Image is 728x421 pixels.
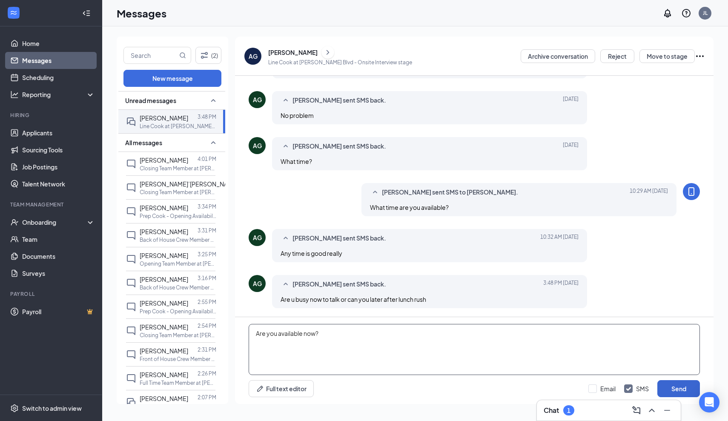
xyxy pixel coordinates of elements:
[140,204,188,212] span: [PERSON_NAME]
[198,113,216,120] p: 3:48 PM
[249,324,700,375] textarea: Are you available now?
[645,404,659,417] button: ChevronUp
[140,228,188,235] span: [PERSON_NAME]
[126,117,136,127] svg: DoubleChat
[567,407,570,414] div: 1
[10,201,93,208] div: Team Management
[198,155,216,163] p: 4:01 PM
[126,349,136,360] svg: ChatInactive
[10,290,93,298] div: Payroll
[695,51,705,61] svg: Ellipses
[22,69,95,86] a: Scheduling
[140,332,216,339] p: Closing Team Member at [PERSON_NAME] Blvd
[123,70,221,87] button: New message
[647,405,657,415] svg: ChevronUp
[639,49,695,63] button: Move to stage
[125,96,176,105] span: Unread messages
[292,141,386,152] span: [PERSON_NAME] sent SMS back.
[208,95,218,106] svg: SmallChevronUp
[281,295,426,303] span: Are u busy now to talk or can you later after lunch rush
[662,405,672,415] svg: Minimize
[9,9,18,17] svg: WorkstreamLogo
[199,50,209,60] svg: Filter
[198,227,216,234] p: 3:31 PM
[179,52,186,59] svg: MagnifyingGlass
[281,279,291,289] svg: SmallChevronUp
[321,46,334,59] button: ChevronRight
[198,322,216,329] p: 2:54 PM
[140,323,188,331] span: [PERSON_NAME]
[125,138,162,147] span: All messages
[256,384,264,393] svg: Pen
[140,347,188,355] span: [PERSON_NAME]
[281,233,291,243] svg: SmallChevronUp
[281,158,312,165] span: What time?
[126,159,136,169] svg: ChatInactive
[126,183,136,193] svg: ChatInactive
[198,298,216,306] p: 2:55 PM
[22,248,95,265] a: Documents
[249,380,314,397] button: Full text editorPen
[543,279,579,289] span: [DATE] 3:48 PM
[540,233,579,243] span: [DATE] 10:32 AM
[124,47,178,63] input: Search
[126,254,136,264] svg: ChatInactive
[22,218,88,226] div: Onboarding
[10,404,19,412] svg: Settings
[82,9,91,17] svg: Collapse
[140,123,216,130] p: Line Cook at [PERSON_NAME][GEOGRAPHIC_DATA]
[292,95,386,106] span: [PERSON_NAME] sent SMS back.
[140,379,216,387] p: Full Time Team Member at [PERSON_NAME] Blvd
[140,355,216,363] p: Front of House Crew Member at [PERSON_NAME][GEOGRAPHIC_DATA]
[117,6,166,20] h1: Messages
[126,373,136,384] svg: ChatInactive
[563,95,579,106] span: [DATE]
[126,397,136,407] svg: DoubleChat
[198,370,216,377] p: 2:26 PM
[563,141,579,152] span: [DATE]
[140,371,188,378] span: [PERSON_NAME]
[198,394,216,401] p: 2:07 PM
[140,299,188,307] span: [PERSON_NAME]
[140,212,216,220] p: Prep Cook - Opening Availability at [PERSON_NAME][GEOGRAPHIC_DATA]
[268,59,412,66] p: Line Cook at [PERSON_NAME] Blvd - Onsite Interview stage
[630,404,643,417] button: ComposeMessage
[140,284,216,291] p: Back of House Crew Member at [PERSON_NAME][GEOGRAPHIC_DATA]
[140,156,188,164] span: [PERSON_NAME]
[126,302,136,312] svg: ChatInactive
[140,180,238,188] span: [PERSON_NAME]’[PERSON_NAME]
[686,186,696,197] svg: MobileSms
[198,275,216,282] p: 3:16 PM
[126,230,136,241] svg: ChatInactive
[22,35,95,52] a: Home
[662,8,673,18] svg: Notifications
[198,203,216,210] p: 3:34 PM
[370,203,449,211] span: What time are you available?
[126,326,136,336] svg: ChatInactive
[253,279,262,288] div: AG
[140,260,216,267] p: Opening Team Member at [PERSON_NAME][GEOGRAPHIC_DATA]
[292,279,386,289] span: [PERSON_NAME] sent SMS back.
[281,95,291,106] svg: SmallChevronUp
[253,141,262,150] div: AG
[140,403,216,410] p: Closing Team Member at [PERSON_NAME][GEOGRAPHIC_DATA]
[140,395,188,402] span: [PERSON_NAME]
[22,404,82,412] div: Switch to admin view
[703,9,708,17] div: JL
[140,165,216,172] p: Closing Team Member at [PERSON_NAME][GEOGRAPHIC_DATA]
[140,275,188,283] span: [PERSON_NAME]
[660,404,674,417] button: Minimize
[140,114,188,122] span: [PERSON_NAME]
[268,48,318,57] div: [PERSON_NAME]
[140,308,216,315] p: Prep Cook - Opening Availability at [PERSON_NAME][GEOGRAPHIC_DATA]
[370,187,380,198] svg: SmallChevronUp
[140,236,216,243] p: Back of House Crew Member at [PERSON_NAME][GEOGRAPHIC_DATA]
[208,137,218,148] svg: SmallChevronUp
[521,49,595,63] button: Archive conversation
[249,52,258,60] div: AG
[198,251,216,258] p: 3:25 PM
[22,303,95,320] a: PayrollCrown
[631,405,642,415] svg: ComposeMessage
[198,346,216,353] p: 2:31 PM
[281,249,342,257] span: Any time is good really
